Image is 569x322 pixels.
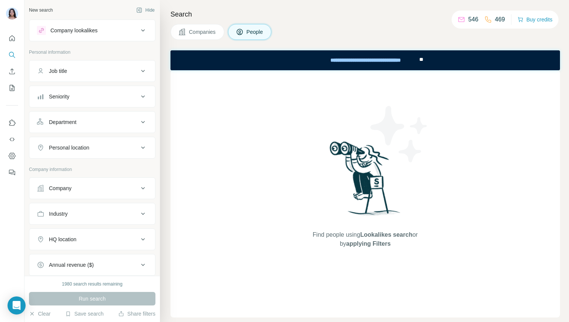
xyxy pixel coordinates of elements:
h4: Search [170,9,560,20]
span: applying Filters [346,240,391,247]
button: Use Surfe on LinkedIn [6,116,18,130]
button: Use Surfe API [6,133,18,146]
div: Annual revenue ($) [49,261,94,269]
button: Annual revenue ($) [29,256,155,274]
button: Buy credits [517,14,552,25]
button: Company lookalikes [29,21,155,39]
button: My lists [6,81,18,95]
img: Surfe Illustration - Woman searching with binoculars [326,139,405,223]
p: Personal information [29,49,155,56]
div: HQ location [49,236,76,243]
div: Company lookalikes [50,27,97,34]
img: Surfe Illustration - Stars [365,100,433,168]
button: Enrich CSV [6,65,18,78]
span: Lookalikes search [360,231,412,238]
button: Company [29,179,155,197]
div: Personal location [49,144,89,151]
p: 546 [468,15,478,24]
button: Job title [29,62,155,80]
div: Seniority [49,93,69,100]
button: Clear [29,310,50,317]
p: 469 [495,15,505,24]
p: Company information [29,166,155,173]
button: Personal location [29,139,155,157]
div: Industry [49,210,68,218]
button: Feedback [6,166,18,179]
div: New search [29,7,53,14]
div: Open Intercom Messenger [8,296,26,314]
button: Hide [131,5,160,16]
button: Save search [65,310,103,317]
span: Companies [189,28,216,36]
div: Company [49,184,72,192]
span: People [246,28,264,36]
button: Search [6,48,18,62]
button: Industry [29,205,155,223]
div: Job title [49,67,67,75]
button: Share filters [118,310,155,317]
button: Department [29,113,155,131]
button: Dashboard [6,149,18,163]
img: Avatar [6,8,18,20]
div: 1980 search results remaining [62,281,123,287]
div: Department [49,118,76,126]
button: Seniority [29,88,155,106]
button: HQ location [29,230,155,248]
button: Quick start [6,32,18,45]
iframe: Banner [170,50,560,70]
span: Find people using or by [305,230,425,248]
